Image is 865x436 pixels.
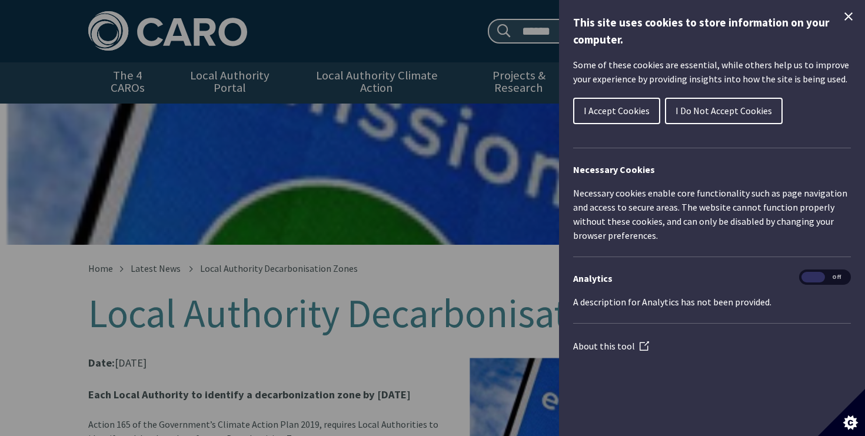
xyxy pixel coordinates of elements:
[801,272,825,283] span: On
[818,389,865,436] button: Set cookie preferences
[676,105,772,117] span: I Do Not Accept Cookies
[584,105,650,117] span: I Accept Cookies
[573,295,851,309] p: A description for Analytics has not been provided.
[825,272,849,283] span: Off
[841,9,856,24] button: Close Cookie Control
[573,340,649,352] a: About this tool
[573,162,851,177] h2: Necessary Cookies
[573,271,851,285] h3: Analytics
[573,186,851,242] p: Necessary cookies enable core functionality such as page navigation and access to secure areas. T...
[573,98,660,124] button: I Accept Cookies
[573,14,851,48] h1: This site uses cookies to store information on your computer.
[573,58,851,86] p: Some of these cookies are essential, while others help us to improve your experience by providing...
[665,98,783,124] button: I Do Not Accept Cookies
